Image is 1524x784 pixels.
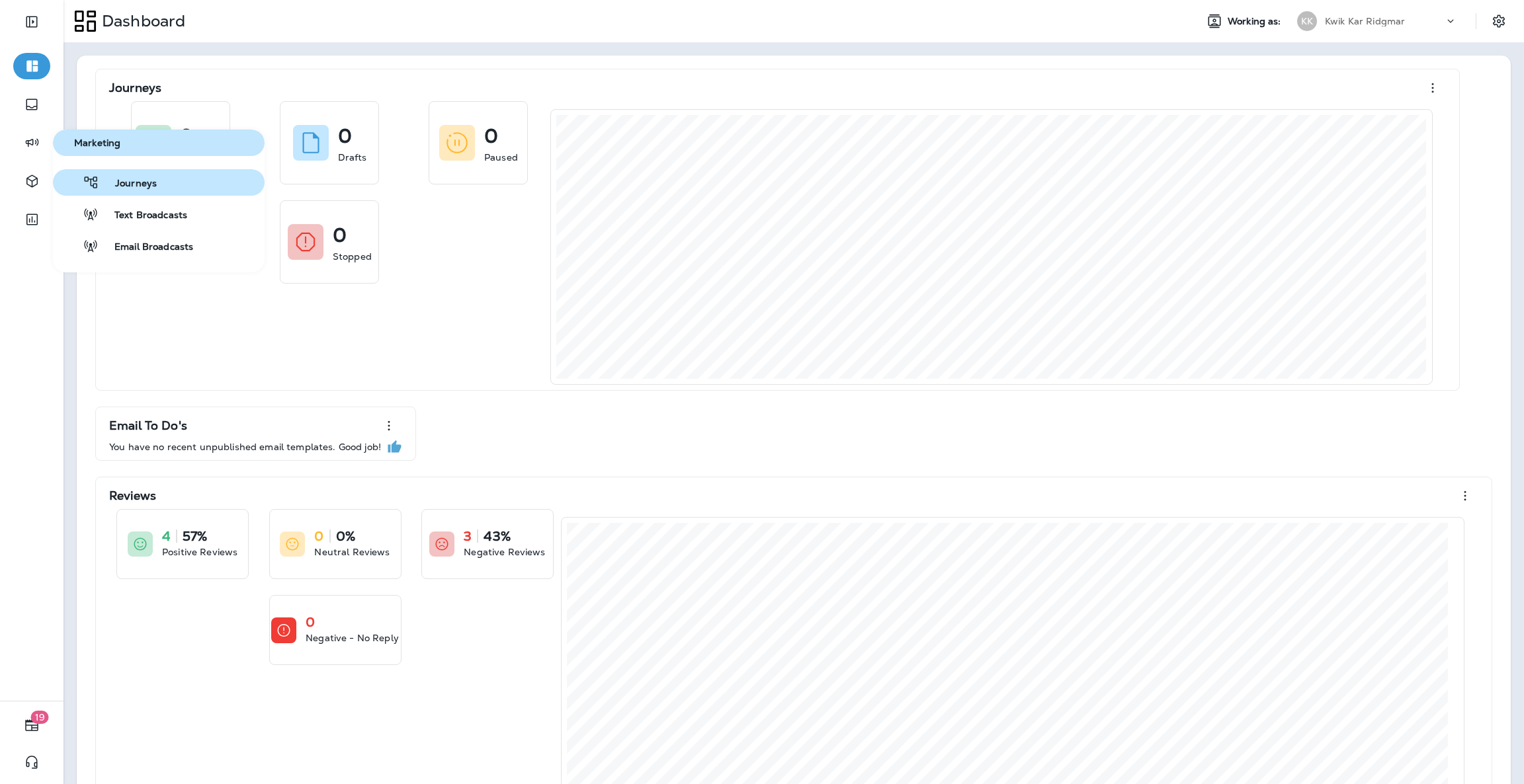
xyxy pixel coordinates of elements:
button: Marketing [53,130,265,156]
span: Working as: [1228,16,1284,27]
div: KK [1297,11,1317,31]
button: Expand Sidebar [13,9,50,35]
button: Email Broadcasts [53,233,265,259]
span: Email Broadcasts [99,241,193,254]
span: 19 [31,711,49,724]
span: Text Broadcasts [99,210,187,222]
p: Dashboard [97,11,185,31]
button: Settings [1487,9,1511,33]
span: Journeys [99,178,157,190]
button: Text Broadcasts [53,201,265,227]
button: Journeys [53,169,265,196]
p: Kwik Kar Ridgmar [1325,16,1405,26]
span: Marketing [58,137,259,149]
